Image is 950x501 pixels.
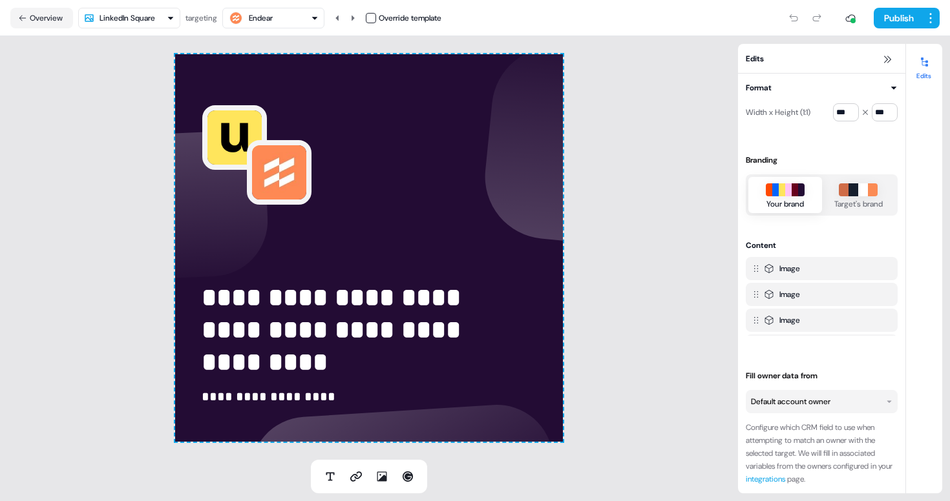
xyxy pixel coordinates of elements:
[379,12,441,25] div: Override template
[222,8,324,28] button: Endear
[746,81,772,94] div: Format
[834,198,883,210] div: Target's brand
[10,8,73,28] button: Overview
[874,8,922,28] button: Publish
[746,369,898,382] div: Fill owner data from
[746,52,764,65] span: Edits
[746,474,785,484] a: integrations
[751,395,830,408] div: Default account owner
[746,81,898,94] button: Format
[748,177,822,213] button: Your brand
[779,288,800,301] div: Image
[822,177,896,213] button: Target's brand
[746,154,898,167] div: Branding
[906,52,942,80] button: Edits
[766,198,804,210] div: Your brand
[746,421,898,486] div: Configure which CRM field to use when attempting to match an owner with the selected target. We w...
[249,12,273,25] div: Endear
[779,314,800,327] div: Image
[746,102,810,123] div: Width x Height (1:1)
[746,239,776,252] div: Content
[185,12,217,25] div: targeting
[779,262,800,275] div: Image
[746,390,898,413] button: Default account owner
[100,12,155,25] div: LinkedIn Square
